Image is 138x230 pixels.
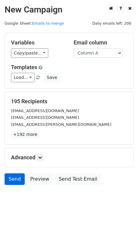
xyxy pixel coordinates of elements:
[107,201,138,230] div: Виджет чата
[11,131,39,138] a: +192 more
[5,173,25,185] a: Send
[11,98,127,105] h5: 195 Recipients
[107,201,138,230] iframe: Chat Widget
[44,73,60,82] button: Save
[11,73,34,82] a: Load...
[11,122,111,127] small: [EMAIL_ADDRESS][PERSON_NAME][DOMAIN_NAME]
[74,39,127,46] h5: Email column
[32,21,64,26] a: Emails to merge
[11,48,48,58] a: Copy/paste...
[11,154,127,161] h5: Advanced
[11,64,37,70] a: Templates
[11,108,79,113] small: [EMAIL_ADDRESS][DOMAIN_NAME]
[11,115,79,120] small: [EMAIL_ADDRESS][DOMAIN_NAME]
[5,5,133,15] h2: New Campaign
[55,173,101,185] a: Send Test Email
[90,20,133,27] span: Daily emails left: 200
[11,39,64,46] h5: Variables
[90,21,133,26] a: Daily emails left: 200
[5,21,64,26] small: Google Sheet:
[26,173,53,185] a: Preview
